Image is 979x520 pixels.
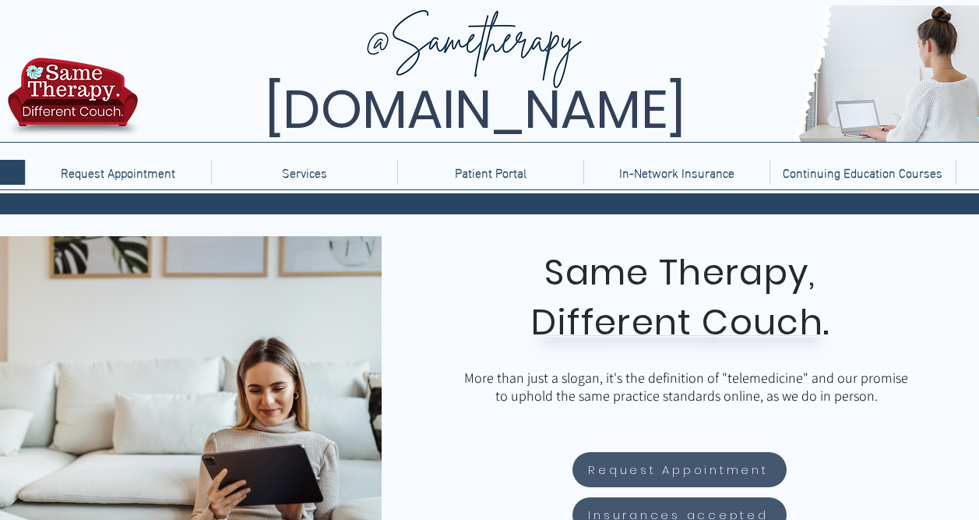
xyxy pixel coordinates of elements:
[611,160,742,185] p: In-Network Insurance
[211,160,397,185] div: Services
[3,55,143,147] img: TBH.US
[583,160,769,185] a: In-Network Insurance
[447,160,534,185] p: Patient Portal
[588,461,768,479] span: Request Appointment
[397,160,583,185] a: Patient Portal
[265,73,685,147] span: [DOMAIN_NAME]
[769,160,956,185] a: Continuing Education Courses
[25,160,211,185] a: Request Appointment
[775,160,950,185] p: Continuing Education Courses
[460,369,912,405] p: More than just a slogan, it's the definition of "telemedicine" and our promise to uphold the same...
[274,160,335,185] p: Services
[531,298,830,347] span: Different Couch.
[53,160,183,185] p: Request Appointment
[572,452,787,487] a: Request Appointment
[544,248,816,297] span: Same Therapy,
